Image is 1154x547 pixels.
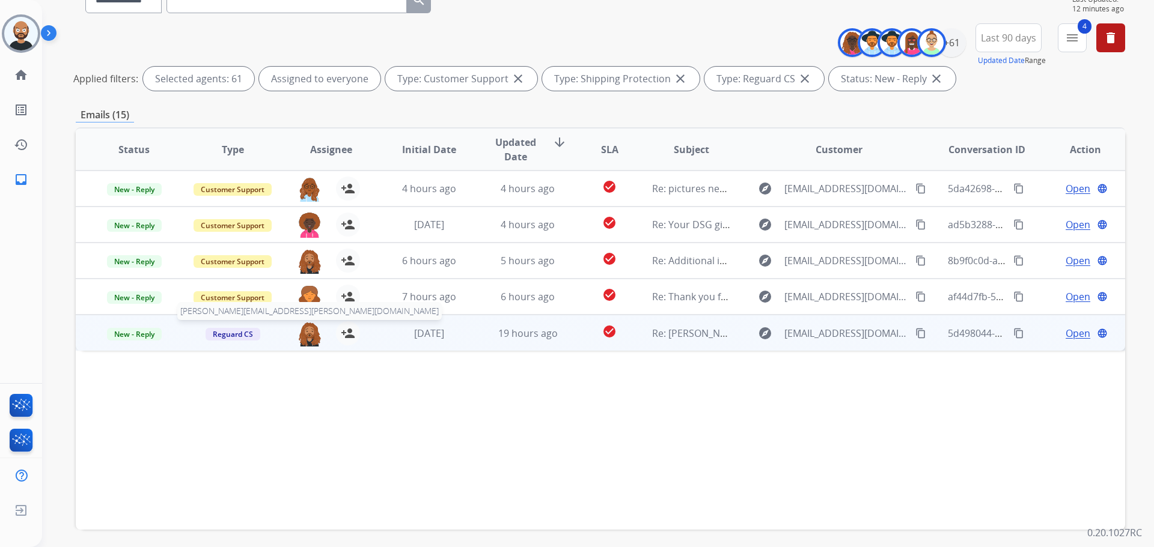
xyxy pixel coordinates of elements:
[414,218,444,231] span: [DATE]
[194,255,272,268] span: Customer Support
[118,142,150,157] span: Status
[385,67,537,91] div: Type: Customer Support
[915,291,926,302] mat-icon: content_copy
[784,326,908,340] span: [EMAIL_ADDRESS][DOMAIN_NAME]
[1104,31,1118,45] mat-icon: delete
[206,328,260,340] span: Reguard CS
[341,181,355,196] mat-icon: person_add
[652,254,771,267] span: Re: Additional information
[14,103,28,117] mat-icon: list_alt
[758,181,772,196] mat-icon: explore
[601,142,618,157] span: SLA
[1013,328,1024,339] mat-icon: content_copy
[829,67,956,91] div: Status: New - Reply
[602,324,617,339] mat-icon: check_circle
[915,255,926,266] mat-icon: content_copy
[1013,291,1024,302] mat-icon: content_copy
[915,183,926,194] mat-icon: content_copy
[1097,291,1108,302] mat-icon: language
[1087,525,1142,540] p: 0.20.1027RC
[542,67,700,91] div: Type: Shipping Protection
[948,327,1128,340] span: 5d498044-a9fb-4cca-969f-a158510ec218
[341,253,355,268] mat-icon: person_add
[915,219,926,230] mat-icon: content_copy
[298,321,322,346] img: agent-avatar
[177,302,442,320] span: [PERSON_NAME][EMAIL_ADDRESS][PERSON_NAME][DOMAIN_NAME]
[652,327,771,340] span: Re: [PERSON_NAME] Claim
[498,327,558,340] span: 19 hours ago
[107,328,162,340] span: New - Reply
[1097,328,1108,339] mat-icon: language
[937,28,966,57] div: +61
[194,291,272,304] span: Customer Support
[76,107,134,122] p: Emails (15)
[915,328,926,339] mat-icon: content_copy
[784,217,908,232] span: [EMAIL_ADDRESS][DOMAIN_NAME]
[14,68,28,82] mat-icon: home
[1065,31,1079,45] mat-icon: menu
[602,216,617,230] mat-icon: check_circle
[402,182,456,195] span: 4 hours ago
[1027,128,1125,171] th: Action
[501,290,555,303] span: 6 hours ago
[298,213,322,238] img: agent-avatar
[673,71,688,86] mat-icon: close
[704,67,824,91] div: Type: Reguard CS
[602,252,617,266] mat-icon: check_circle
[501,182,555,195] span: 4 hours ago
[194,219,272,232] span: Customer Support
[758,326,772,340] mat-icon: explore
[1066,289,1090,304] span: Open
[298,285,322,310] img: agent-avatar
[602,288,617,302] mat-icon: check_circle
[1097,255,1108,266] mat-icon: language
[1072,4,1125,14] span: 12 minutes ago
[652,290,907,303] span: Re: Thank you for protecting your Rooms To Go product
[1013,255,1024,266] mat-icon: content_copy
[402,290,456,303] span: 7 hours ago
[222,142,244,157] span: Type
[341,217,355,232] mat-icon: person_add
[143,67,254,91] div: Selected agents: 61
[1066,217,1090,232] span: Open
[816,142,862,157] span: Customer
[298,177,322,202] img: agent-avatar
[511,71,525,86] mat-icon: close
[194,183,272,196] span: Customer Support
[758,217,772,232] mat-icon: explore
[948,290,1122,303] span: af44d7fb-5490-42cf-99e1-1ce9ea4c9cf2
[1078,19,1091,34] span: 4
[341,289,355,304] mat-icon: person_add
[310,142,352,157] span: Assignee
[73,71,138,86] p: Applied filters:
[948,182,1132,195] span: 5da42698-ce6b-4a9e-b3ab-ad938f35c933
[298,321,322,345] button: [PERSON_NAME][EMAIL_ADDRESS][PERSON_NAME][DOMAIN_NAME]
[402,142,456,157] span: Initial Date
[501,218,555,231] span: 4 hours ago
[14,138,28,152] mat-icon: history
[1013,219,1024,230] mat-icon: content_copy
[414,327,444,340] span: [DATE]
[758,253,772,268] mat-icon: explore
[652,182,742,195] span: Re: pictures needed
[978,55,1046,65] span: Range
[602,180,617,194] mat-icon: check_circle
[784,289,908,304] span: [EMAIL_ADDRESS][DOMAIN_NAME]
[259,67,380,91] div: Assigned to everyone
[107,219,162,232] span: New - Reply
[975,23,1042,52] button: Last 90 days
[981,35,1036,40] span: Last 90 days
[1097,183,1108,194] mat-icon: language
[4,17,38,50] img: avatar
[1066,181,1090,196] span: Open
[552,135,567,150] mat-icon: arrow_downward
[1058,23,1087,52] button: 4
[948,254,1132,267] span: 8b9f0c0d-abab-49e8-9a2d-4ed21b96f346
[1066,253,1090,268] span: Open
[107,291,162,304] span: New - Reply
[298,249,322,274] img: agent-avatar
[14,172,28,187] mat-icon: inbox
[784,253,908,268] span: [EMAIL_ADDRESS][DOMAIN_NAME]
[501,254,555,267] span: 5 hours ago
[798,71,812,86] mat-icon: close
